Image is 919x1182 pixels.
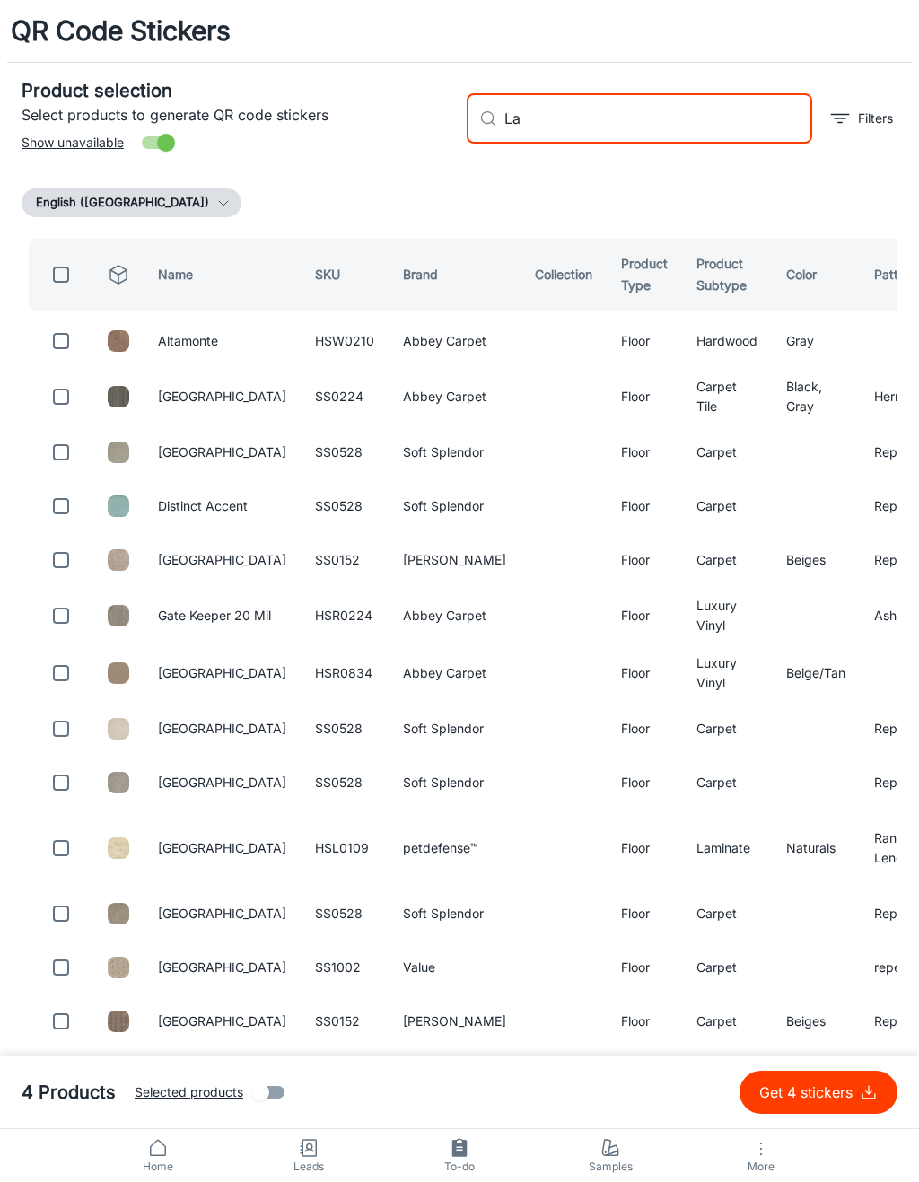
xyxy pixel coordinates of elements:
h1: QR Code Stickers [11,11,231,51]
a: Leads [233,1129,384,1182]
th: SKU [301,239,389,311]
td: Floor [607,759,682,806]
span: Leads [244,1159,373,1175]
td: Distinct Accent [144,483,301,530]
td: [GEOGRAPHIC_DATA] [144,372,301,422]
span: More [696,1160,826,1173]
td: [GEOGRAPHIC_DATA] [144,648,301,698]
td: Floor [607,705,682,752]
td: Carpet [682,705,772,752]
td: SS0528 [301,483,389,530]
td: Abbey Carpet [389,372,521,422]
td: Black, Gray [772,372,860,422]
input: Search by SKU, brand, collection... [504,93,812,144]
a: Home [83,1129,233,1182]
td: Carpet [682,998,772,1045]
td: [GEOGRAPHIC_DATA] [144,759,301,806]
td: [GEOGRAPHIC_DATA] [144,1052,301,1102]
th: Product Type [607,239,682,311]
button: filter [827,104,897,133]
td: Soft Splendor [389,705,521,752]
td: Floor [607,537,682,583]
td: Floor [607,429,682,476]
td: Floor [607,591,682,641]
span: Samples [546,1159,675,1175]
h5: Product selection [22,77,452,104]
td: Luxury Vinyl [682,591,772,641]
th: Brand [389,239,521,311]
th: Color [772,239,860,311]
td: Beige/Tan [772,1052,860,1102]
td: Gray [772,318,860,364]
p: Select products to generate QR code stickers [22,104,452,126]
td: Carpet [682,944,772,991]
span: Selected products [135,1082,243,1102]
td: Carpet [682,537,772,583]
td: SS0224 [301,372,389,422]
td: Laminate [682,813,772,883]
span: Show unavailable [22,133,124,153]
td: Abbey Carpet [389,648,521,698]
td: Floor [607,483,682,530]
td: Beige/Tan [772,648,860,698]
td: Carpet [682,759,772,806]
td: Beiges [772,537,860,583]
td: [PERSON_NAME] [389,537,521,583]
td: SS0152 [301,537,389,583]
button: English ([GEOGRAPHIC_DATA]) [22,188,241,217]
button: More [686,1129,836,1182]
th: Product Subtype [682,239,772,311]
td: Carpet [682,429,772,476]
h5: 4 Products [22,1079,116,1106]
td: Abbey Carpet [389,591,521,641]
td: Hardwood [682,318,772,364]
td: Soft Splendor [389,483,521,530]
td: Floor [607,998,682,1045]
td: HSL0109 [301,813,389,883]
td: [GEOGRAPHIC_DATA] [144,705,301,752]
th: Collection [521,239,607,311]
td: Soft Splendor [389,890,521,937]
td: SS0528 [301,705,389,752]
td: HSW0210 [301,318,389,364]
td: SS0528 [301,890,389,937]
td: SS0528 [301,429,389,476]
td: Abbey Carpet [389,1052,521,1102]
td: Luxury Vinyl [682,648,772,698]
td: petdefense™ [389,813,521,883]
td: Carpet Tile [682,372,772,422]
td: Carpet [682,890,772,937]
td: HSR0834 [301,648,389,698]
td: SS0152 [301,998,389,1045]
td: [GEOGRAPHIC_DATA] [144,429,301,476]
td: [PERSON_NAME] [389,998,521,1045]
td: Floor [607,1052,682,1102]
span: To-do [395,1159,524,1175]
button: Get 4 stickers [740,1071,897,1114]
td: Floor [607,372,682,422]
span: Home [93,1159,223,1175]
a: Samples [535,1129,686,1182]
td: Beiges [772,998,860,1045]
p: Get 4 stickers [759,1081,860,1103]
td: Floor [607,318,682,364]
td: Gate Keeper 20 Mil [144,591,301,641]
td: HSR0831 [301,1052,389,1102]
a: To-do [384,1129,535,1182]
td: [GEOGRAPHIC_DATA] [144,813,301,883]
td: Soft Splendor [389,429,521,476]
td: HSR0224 [301,591,389,641]
td: Carpet [682,483,772,530]
td: [GEOGRAPHIC_DATA] [144,998,301,1045]
td: Abbey Carpet [389,318,521,364]
td: Naturals [772,813,860,883]
td: Floor [607,813,682,883]
th: Name [144,239,301,311]
td: Soft Splendor [389,759,521,806]
p: Filters [858,109,893,128]
td: Altamonte [144,318,301,364]
td: SS1002 [301,944,389,991]
td: [GEOGRAPHIC_DATA] [144,944,301,991]
td: SS0528 [301,759,389,806]
td: Floor [607,648,682,698]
